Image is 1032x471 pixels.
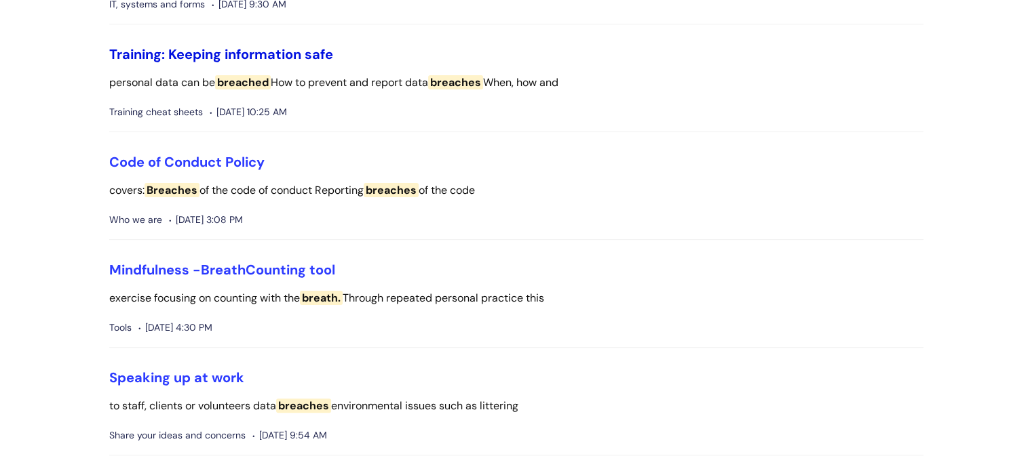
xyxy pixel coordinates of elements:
span: Who we are [109,211,162,228]
p: to staff, clients or volunteers data environmental issues such as littering [109,396,923,416]
span: breached [215,75,271,89]
span: Training cheat sheets [109,104,203,121]
a: Mindfulness -BreathCounting tool [109,261,335,279]
span: breaches [428,75,483,89]
span: breaches [364,183,419,197]
span: [DATE] 3:08 PM [169,211,243,228]
p: personal data can be How to prevent and report data When, how and [109,73,923,93]
span: [DATE] 4:30 PM [138,319,212,336]
span: breaches [276,398,331,413]
a: Speaking up at work [109,369,244,386]
a: Training: Keeping information safe [109,45,333,63]
p: covers: of the code of conduct Reporting of the code [109,181,923,201]
p: exercise focusing on counting with the Through repeated personal practice this [109,289,923,308]
span: Tools [109,319,132,336]
span: Share your ideas and concerns [109,427,246,444]
span: Breath [201,261,246,279]
span: breath. [300,291,343,305]
span: [DATE] 10:25 AM [210,104,287,121]
span: [DATE] 9:54 AM [252,427,327,444]
a: Code of Conduct Policy [109,153,265,171]
span: Breaches [145,183,199,197]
